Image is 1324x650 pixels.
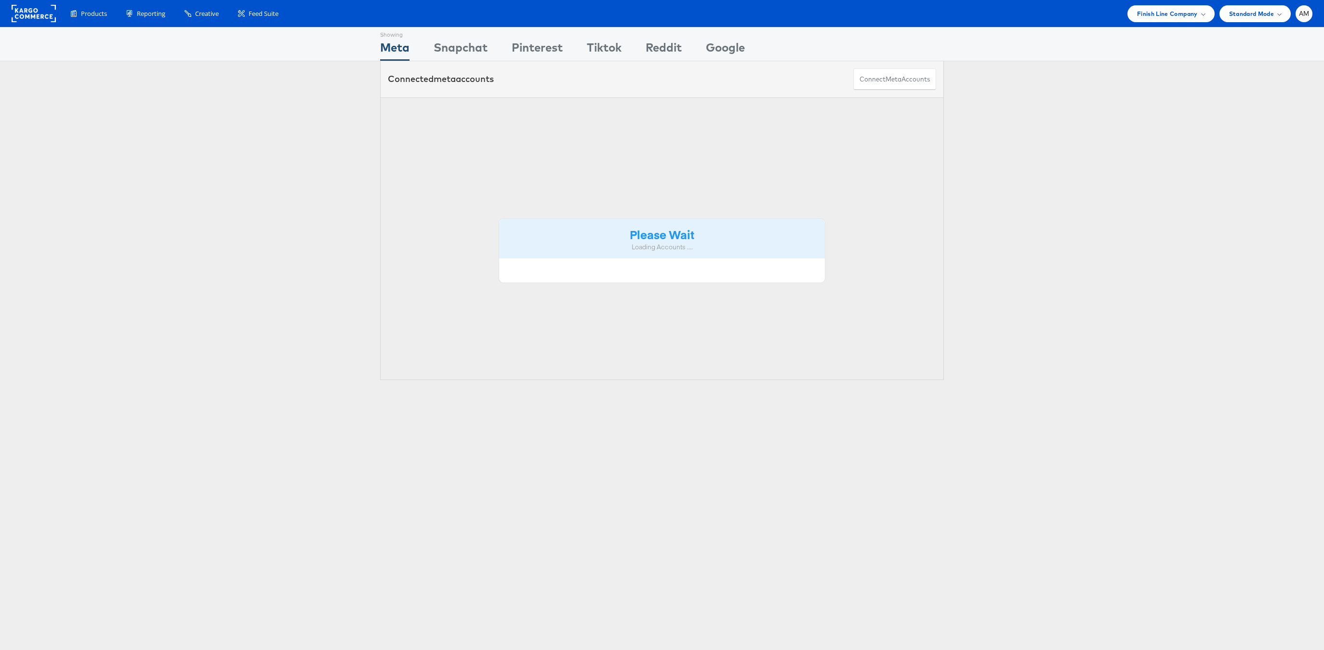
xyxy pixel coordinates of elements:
span: Reporting [137,9,165,18]
div: Google [706,39,745,61]
span: meta [434,73,456,84]
span: meta [886,75,901,84]
span: Creative [195,9,219,18]
div: Tiktok [587,39,622,61]
div: Showing [380,27,410,39]
div: Pinterest [512,39,563,61]
span: Standard Mode [1229,9,1274,19]
span: Feed Suite [249,9,278,18]
button: ConnectmetaAccounts [853,68,936,90]
div: Snapchat [434,39,488,61]
span: Finish Line Company [1137,9,1198,19]
span: AM [1299,11,1310,17]
div: Meta [380,39,410,61]
span: Products [81,9,107,18]
strong: Please Wait [630,226,694,242]
div: Reddit [646,39,682,61]
div: Loading Accounts .... [506,243,818,252]
div: Connected accounts [388,73,494,85]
